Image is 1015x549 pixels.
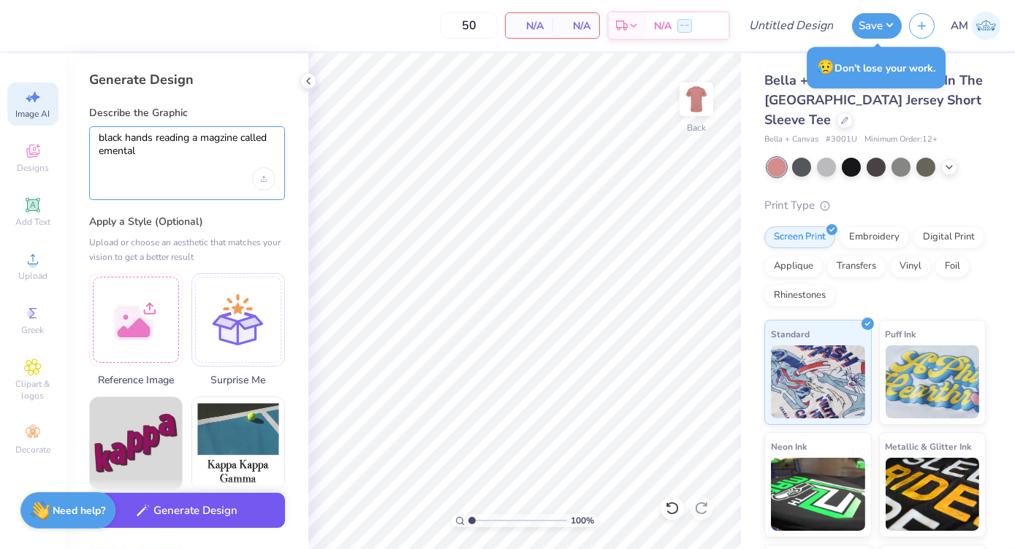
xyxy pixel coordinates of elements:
img: Neon Ink [771,458,865,531]
div: Upload image [252,167,275,191]
img: Text-Based [90,397,182,489]
input: – – [441,12,498,39]
span: Add Text [15,216,50,228]
span: Puff Ink [886,326,916,342]
div: Applique [764,256,823,277]
span: – – [680,20,689,31]
label: Apply a Style (Optional) [89,215,285,229]
div: Embroidery [840,226,909,248]
span: N/A [654,18,672,34]
button: Generate Design [89,493,285,529]
span: Decorate [15,444,50,456]
img: Photorealistic [192,397,284,489]
strong: Need help? [53,504,106,518]
span: Minimum Order: 12 + [864,134,938,146]
div: Digital Print [913,226,984,248]
label: Describe the Graphic [89,106,285,120]
div: Print Type [764,197,986,214]
div: Screen Print [764,226,835,248]
div: Transfers [827,256,886,277]
img: Standard [771,345,865,418]
span: AM [951,18,968,34]
span: Image AI [16,108,50,120]
span: Bella + Canvas [764,134,818,146]
span: Greek [22,324,45,336]
input: Untitled Design [737,11,845,40]
span: # 3001U [826,134,857,146]
div: Generate Design [89,71,285,88]
div: Upload or choose an aesthetic that matches your vision to get a better result [89,235,285,264]
div: Back [687,121,706,134]
span: Upload [18,270,47,282]
img: Puff Ink [886,345,980,418]
button: Save [852,13,902,39]
a: AM [951,12,1000,40]
span: Reference Image [89,372,183,388]
span: N/A [514,18,544,34]
span: Clipart & logos [7,378,58,402]
div: Foil [935,256,970,277]
img: Alonna Mckellar [972,12,1000,40]
div: Rhinestones [764,285,835,307]
span: Bella + Canvas Unisex Made In The [GEOGRAPHIC_DATA] Jersey Short Sleeve Tee [764,72,983,128]
span: Surprise Me [191,372,285,388]
span: Standard [771,326,810,342]
img: Back [682,85,711,114]
span: N/A [561,18,590,34]
textarea: black hands reading a magzine called emental [99,131,275,168]
div: Don’t lose your work. [807,47,946,88]
span: 100 % [571,514,594,527]
img: Metallic & Glitter Ink [886,458,980,531]
span: 😥 [817,58,835,77]
span: Designs [17,162,49,174]
span: Metallic & Glitter Ink [886,439,972,454]
div: Vinyl [890,256,931,277]
span: Neon Ink [771,439,807,454]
